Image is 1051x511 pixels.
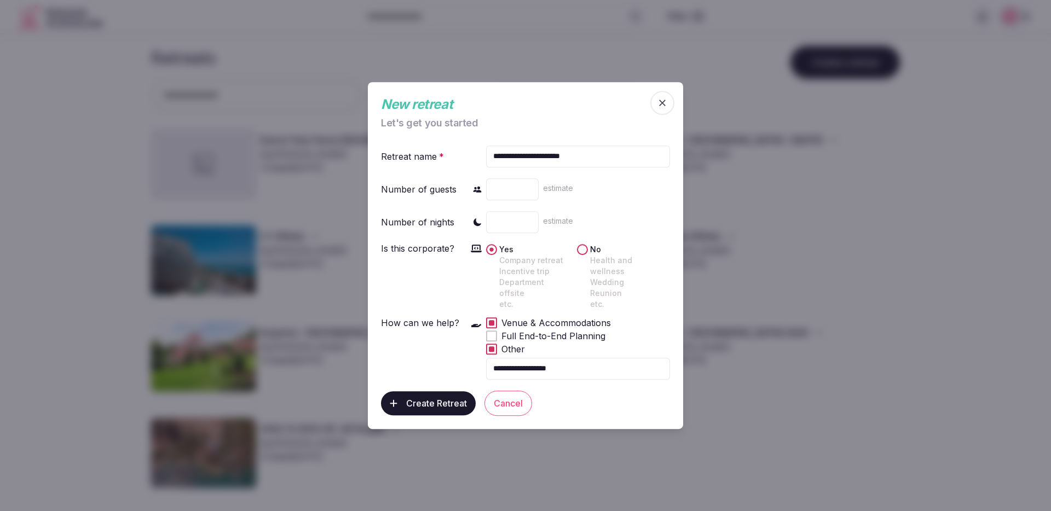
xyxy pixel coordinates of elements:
[590,299,668,310] div: etc.
[499,266,570,277] div: Incentive trip
[590,277,668,288] div: Wedding
[543,216,573,225] span: estimate
[590,255,668,277] div: Health and wellness
[381,242,454,255] div: Is this corporate?
[499,255,570,266] div: Company retreat
[381,391,476,415] button: Create Retreat
[590,288,668,299] div: Reunion
[381,216,454,229] div: Number of nights
[499,299,570,310] div: etc.
[499,244,570,310] label: Yes
[381,316,459,329] div: How can we help?
[590,244,668,310] label: No
[543,183,573,193] span: estimate
[501,329,605,342] span: Full End-to-End Planning
[381,118,648,128] div: Let's get you started
[381,183,457,196] div: Number of guests
[381,150,446,163] div: Retreat name
[501,316,611,329] span: Venue & Accommodations
[381,95,648,114] div: New retreat
[501,342,525,356] span: Other
[484,391,532,416] button: Cancel
[406,398,467,409] span: Create Retreat
[499,277,570,299] div: Department offsite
